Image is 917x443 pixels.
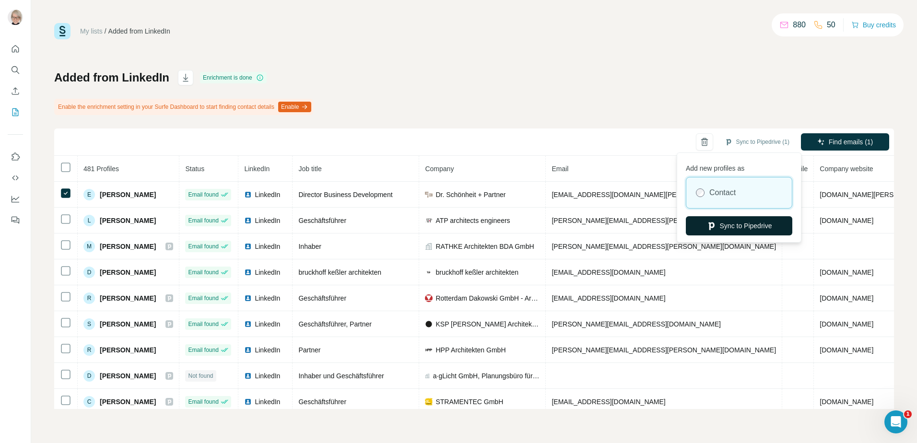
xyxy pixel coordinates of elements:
[425,346,433,354] img: company-logo
[425,191,433,198] img: company-logo
[820,294,873,302] span: [DOMAIN_NAME]
[686,160,792,173] p: Add new profiles as
[188,397,218,406] span: Email found
[552,346,776,354] span: [PERSON_NAME][EMAIL_ADDRESS][PERSON_NAME][DOMAIN_NAME]
[244,372,252,380] img: LinkedIn logo
[244,268,252,276] img: LinkedIn logo
[244,294,252,302] img: LinkedIn logo
[200,72,267,83] div: Enrichment is done
[425,268,433,276] img: company-logo
[80,27,103,35] a: My lists
[244,217,252,224] img: LinkedIn logo
[298,346,320,354] span: Partner
[298,165,321,173] span: Job title
[298,320,372,328] span: Geschäftsführer, Partner
[904,410,912,418] span: 1
[827,19,835,31] p: 50
[718,135,796,149] button: Sync to Pipedrive (1)
[255,242,280,251] span: LinkedIn
[255,345,280,355] span: LinkedIn
[435,319,540,329] span: KSP [PERSON_NAME] Architekten
[425,217,433,224] img: company-logo
[552,165,568,173] span: Email
[100,293,156,303] span: [PERSON_NAME]
[552,191,720,198] span: [EMAIL_ADDRESS][DOMAIN_NAME][PERSON_NAME]
[188,190,218,199] span: Email found
[435,293,540,303] span: Rotterdam Dakowski GmbH - Architekten und Ingenieure
[298,372,384,380] span: Inhaber und Geschäftsführer
[188,320,218,328] span: Email found
[188,372,213,380] span: Not found
[188,242,218,251] span: Email found
[8,190,23,208] button: Dashboard
[435,190,506,199] span: Dr. Schönheit + Partner
[83,189,95,200] div: E
[83,241,95,252] div: M
[884,410,907,433] iframe: Intercom live chat
[100,216,156,225] span: [PERSON_NAME]
[820,268,873,276] span: [DOMAIN_NAME]
[188,294,218,303] span: Email found
[686,216,792,235] button: Sync to Pipedrive
[820,398,873,406] span: [DOMAIN_NAME]
[552,320,720,328] span: [PERSON_NAME][EMAIL_ADDRESS][DOMAIN_NAME]
[255,268,280,277] span: LinkedIn
[851,18,896,32] button: Buy credits
[100,268,156,277] span: [PERSON_NAME]
[100,319,156,329] span: [PERSON_NAME]
[820,320,873,328] span: [DOMAIN_NAME]
[793,19,806,31] p: 880
[435,216,510,225] span: ATP architects engineers
[8,104,23,121] button: My lists
[108,26,170,36] div: Added from LinkedIn
[244,398,252,406] img: LinkedIn logo
[552,268,665,276] span: [EMAIL_ADDRESS][DOMAIN_NAME]
[435,242,534,251] span: RATHKE Architekten BDA GmbH
[255,397,280,407] span: LinkedIn
[8,40,23,58] button: Quick start
[8,10,23,25] img: Avatar
[425,294,433,302] img: company-logo
[8,211,23,229] button: Feedback
[255,371,280,381] span: LinkedIn
[54,23,71,39] img: Surfe Logo
[100,242,156,251] span: [PERSON_NAME]
[54,70,169,85] h1: Added from LinkedIn
[83,318,95,330] div: S
[425,398,433,406] img: company-logo
[820,217,873,224] span: [DOMAIN_NAME]
[244,165,270,173] span: LinkedIn
[8,82,23,100] button: Enrich CSV
[188,268,218,277] span: Email found
[298,191,392,198] span: Director Business Development
[244,191,252,198] img: LinkedIn logo
[709,187,736,198] label: Contact
[8,148,23,165] button: Use Surfe on LinkedIn
[435,268,518,277] span: bruckhoff keßler architekten
[83,344,95,356] div: R
[54,99,313,115] div: Enable the enrichment setting in your Surfe Dashboard to start finding contact details
[820,346,873,354] span: [DOMAIN_NAME]
[255,190,280,199] span: LinkedIn
[298,294,346,302] span: Geschäftsführer
[255,216,280,225] span: LinkedIn
[244,243,252,250] img: LinkedIn logo
[552,243,776,250] span: [PERSON_NAME][EMAIL_ADDRESS][PERSON_NAME][DOMAIN_NAME]
[83,215,95,226] div: L
[83,370,95,382] div: D
[188,346,218,354] span: Email found
[83,396,95,408] div: C
[552,294,665,302] span: [EMAIL_ADDRESS][DOMAIN_NAME]
[105,26,106,36] li: /
[244,346,252,354] img: LinkedIn logo
[801,133,889,151] button: Find emails (1)
[298,243,321,250] span: Inhaber
[278,102,311,112] button: Enable
[255,293,280,303] span: LinkedIn
[83,165,119,173] span: 481 Profiles
[435,345,506,355] span: HPP Architekten GmbH
[244,320,252,328] img: LinkedIn logo
[298,398,346,406] span: Geschäftsführer
[552,398,665,406] span: [EMAIL_ADDRESS][DOMAIN_NAME]
[820,165,873,173] span: Company website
